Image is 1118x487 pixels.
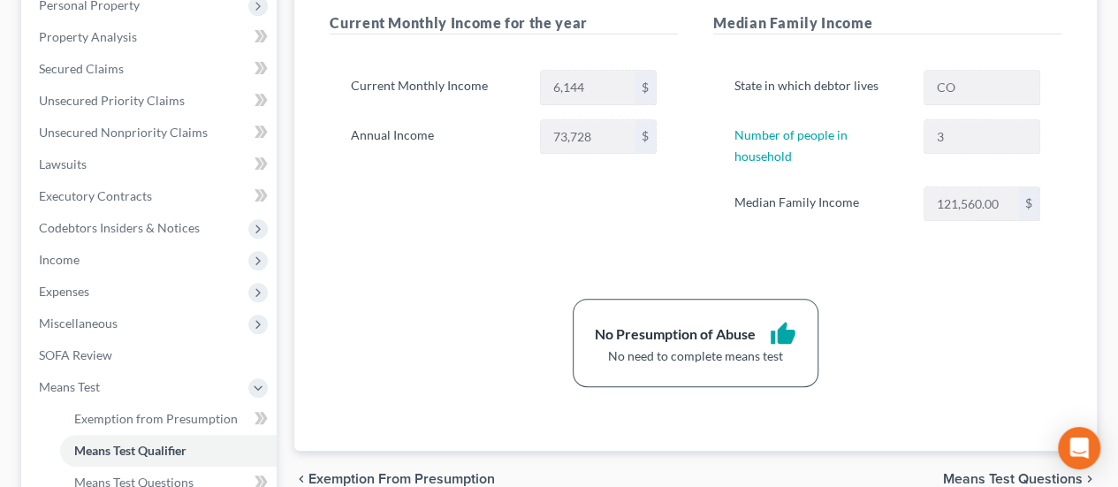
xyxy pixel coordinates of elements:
[726,70,914,105] label: State in which debtor lives
[25,117,277,148] a: Unsecured Nonpriority Claims
[39,125,208,140] span: Unsecured Nonpriority Claims
[39,93,185,108] span: Unsecured Priority Claims
[39,29,137,44] span: Property Analysis
[308,472,495,486] span: Exemption from Presumption
[342,70,530,105] label: Current Monthly Income
[330,12,678,34] h5: Current Monthly Income for the year
[770,321,796,347] i: thumb_up
[25,148,277,180] a: Lawsuits
[924,120,1039,154] input: --
[39,284,89,299] span: Expenses
[60,403,277,435] a: Exemption from Presumption
[39,316,118,331] span: Miscellaneous
[294,472,308,486] i: chevron_left
[541,120,635,154] input: 0.00
[39,379,100,394] span: Means Test
[60,435,277,467] a: Means Test Qualifier
[924,187,1018,221] input: 0.00
[342,119,530,155] label: Annual Income
[635,71,656,104] div: $
[74,411,238,426] span: Exemption from Presumption
[726,186,914,222] label: Median Family Income
[1058,427,1100,469] div: Open Intercom Messenger
[595,324,756,345] div: No Presumption of Abuse
[74,443,186,458] span: Means Test Qualifier
[541,71,635,104] input: 0.00
[39,188,152,203] span: Executory Contracts
[39,220,200,235] span: Codebtors Insiders & Notices
[943,472,1097,486] button: Means Test Questions chevron_right
[294,472,495,486] button: chevron_left Exemption from Presumption
[25,21,277,53] a: Property Analysis
[713,12,1061,34] h5: Median Family Income
[39,61,124,76] span: Secured Claims
[1018,187,1039,221] div: $
[25,53,277,85] a: Secured Claims
[924,71,1039,104] input: State
[25,180,277,212] a: Executory Contracts
[39,156,87,171] span: Lawsuits
[1083,472,1097,486] i: chevron_right
[25,339,277,371] a: SOFA Review
[39,252,80,267] span: Income
[595,347,796,365] div: No need to complete means test
[25,85,277,117] a: Unsecured Priority Claims
[734,127,848,164] a: Number of people in household
[39,347,112,362] span: SOFA Review
[635,120,656,154] div: $
[943,472,1083,486] span: Means Test Questions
